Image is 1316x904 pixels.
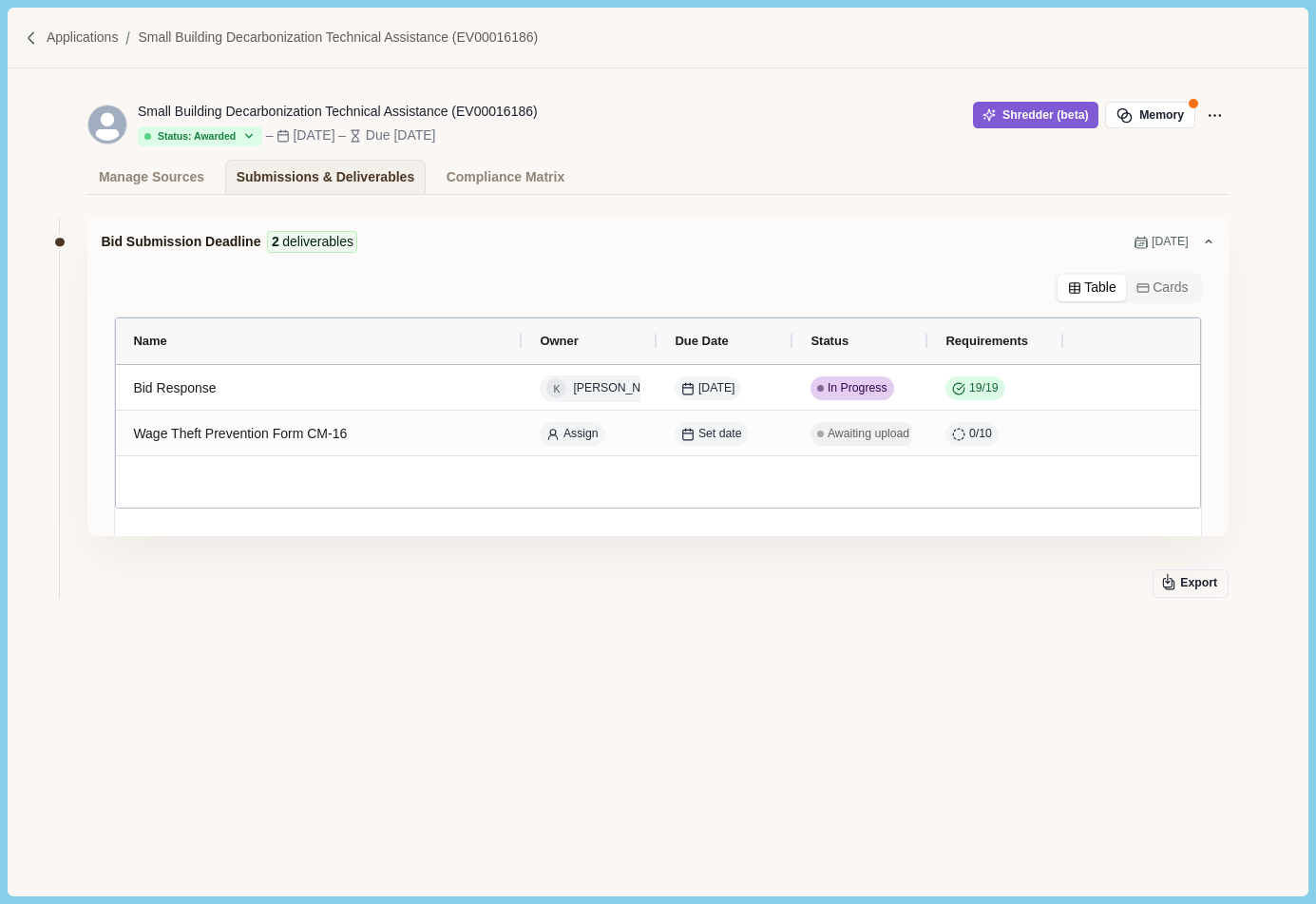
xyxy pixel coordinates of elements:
div: Due [DATE] [366,125,436,145]
div: Small Building Decarbonization Technical Assistance (EV00016186) [138,102,538,122]
div: Compliance Matrix [447,161,564,194]
a: Submissions & Deliverables [225,160,426,194]
button: Shredder (beta) [973,102,1099,128]
div: – [338,125,346,145]
button: Memory [1105,102,1194,128]
div: Submissions & Deliverables [237,161,415,194]
svg: avatar [88,106,126,144]
button: Application Actions [1202,102,1229,128]
div: Status: Awarded [144,130,236,143]
div: – [266,125,274,145]
div: Manage Sources [99,161,204,194]
div: [DATE] [293,125,334,145]
a: Compliance Matrix [435,160,575,194]
a: Manage Sources [87,160,215,194]
button: Status: Awarded [138,126,262,146]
